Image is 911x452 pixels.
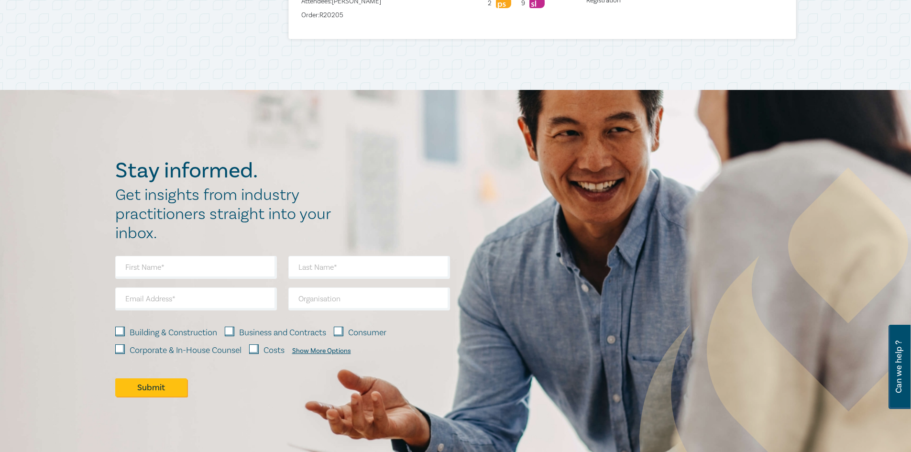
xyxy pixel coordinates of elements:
[263,344,285,357] label: Costs
[130,327,217,339] label: Building & Construction
[292,347,351,355] div: Show More Options
[288,287,450,310] input: Organisation
[894,331,903,403] span: Can we help ?
[115,287,277,310] input: Email Address*
[115,378,187,397] button: Submit
[115,186,341,243] h2: Get insights from industry practitioners straight into your inbox.
[115,158,341,183] h2: Stay informed.
[115,256,277,279] input: First Name*
[130,344,241,357] label: Corporate & In-House Counsel
[239,327,326,339] label: Business and Contracts
[301,11,449,20] p: Order: R20205
[288,256,450,279] input: Last Name*
[348,327,386,339] label: Consumer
